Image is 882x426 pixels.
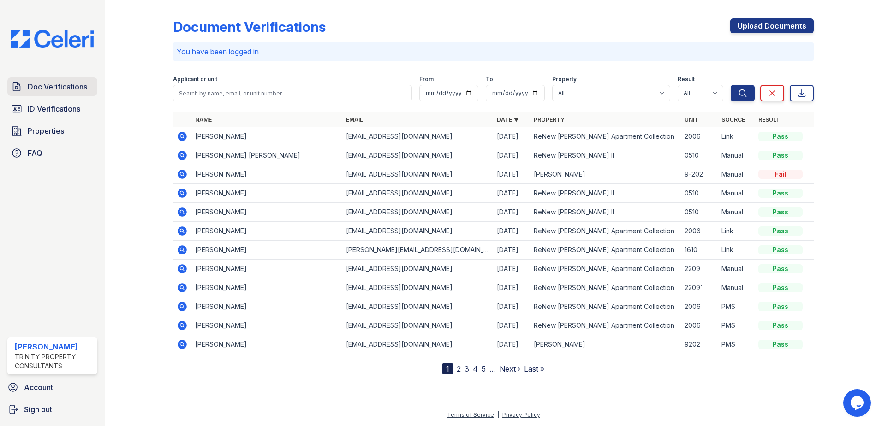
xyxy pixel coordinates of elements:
td: 0510 [681,146,718,165]
td: Manual [718,146,755,165]
td: ReNew [PERSON_NAME] Apartment Collection [530,297,681,316]
a: Terms of Service [447,411,494,418]
td: 2209` [681,278,718,297]
td: [PERSON_NAME] [191,127,342,146]
td: Link [718,127,755,146]
td: [DATE] [493,335,530,354]
td: [EMAIL_ADDRESS][DOMAIN_NAME] [342,184,493,203]
td: [DATE] [493,316,530,335]
span: Doc Verifications [28,81,87,92]
td: PMS [718,316,755,335]
td: [DATE] [493,278,530,297]
div: | [497,411,499,418]
div: Pass [758,189,803,198]
td: [DATE] [493,241,530,260]
a: Upload Documents [730,18,814,33]
td: ReNew [PERSON_NAME] Apartment Collection [530,241,681,260]
td: [PERSON_NAME] [191,297,342,316]
td: [PERSON_NAME] [191,316,342,335]
iframe: chat widget [843,389,873,417]
td: [PERSON_NAME] [530,335,681,354]
td: ReNew [PERSON_NAME] II [530,184,681,203]
a: 2 [457,364,461,373]
label: To [486,76,493,83]
td: 2006 [681,222,718,241]
a: Date ▼ [497,116,519,123]
td: PMS [718,297,755,316]
td: ReNew [PERSON_NAME] Apartment Collection [530,260,681,278]
td: [DATE] [493,297,530,316]
input: Search by name, email, or unit number [173,85,412,101]
div: Pass [758,226,803,236]
div: [PERSON_NAME] [15,341,94,352]
div: Pass [758,245,803,254]
td: ReNew [PERSON_NAME] II [530,203,681,222]
td: [PERSON_NAME] [191,165,342,184]
td: Manual [718,165,755,184]
td: 9202 [681,335,718,354]
a: Last » [524,364,544,373]
a: Doc Verifications [7,77,97,96]
td: 2209 [681,260,718,278]
td: 2006 [681,316,718,335]
div: Document Verifications [173,18,326,35]
img: CE_Logo_Blue-a8612792a0a2168367f1c8372b55b34899dd931a85d93a1a3d3e32e68fde9ad4.png [4,30,101,48]
div: Pass [758,340,803,349]
td: Manual [718,184,755,203]
td: Link [718,222,755,241]
div: Fail [758,170,803,179]
div: Pass [758,321,803,330]
a: ID Verifications [7,100,97,118]
td: [EMAIL_ADDRESS][DOMAIN_NAME] [342,316,493,335]
div: 1 [442,363,453,374]
td: [PERSON_NAME] [191,203,342,222]
div: Pass [758,283,803,292]
span: ID Verifications [28,103,80,114]
td: 9-202 [681,165,718,184]
a: 5 [482,364,486,373]
td: [EMAIL_ADDRESS][DOMAIN_NAME] [342,165,493,184]
a: 4 [473,364,478,373]
td: ReNew [PERSON_NAME] Apartment Collection [530,127,681,146]
div: Pass [758,207,803,217]
td: Link [718,241,755,260]
td: Manual [718,278,755,297]
a: FAQ [7,144,97,162]
td: 2006 [681,297,718,316]
a: Next › [500,364,520,373]
label: From [419,76,434,83]
td: 2006 [681,127,718,146]
div: Trinity Property Consultants [15,352,94,371]
td: ReNew [PERSON_NAME] Apartment Collection [530,222,681,241]
div: Pass [758,151,803,160]
div: Pass [758,264,803,273]
td: [DATE] [493,260,530,278]
label: Property [552,76,577,83]
span: Sign out [24,404,52,415]
td: PMS [718,335,755,354]
td: [PERSON_NAME] [530,165,681,184]
span: … [489,363,496,374]
td: [EMAIL_ADDRESS][DOMAIN_NAME] [342,127,493,146]
div: Pass [758,302,803,311]
td: [EMAIL_ADDRESS][DOMAIN_NAME] [342,260,493,278]
td: [EMAIL_ADDRESS][DOMAIN_NAME] [342,297,493,316]
td: [EMAIL_ADDRESS][DOMAIN_NAME] [342,146,493,165]
td: [DATE] [493,203,530,222]
td: [DATE] [493,165,530,184]
td: [DATE] [493,184,530,203]
a: Email [346,116,363,123]
span: Account [24,382,53,393]
td: [PERSON_NAME] [191,278,342,297]
td: Manual [718,260,755,278]
label: Applicant or unit [173,76,217,83]
a: Name [195,116,212,123]
td: ReNew [PERSON_NAME] II [530,146,681,165]
a: Source [721,116,745,123]
a: Unit [685,116,698,123]
a: Privacy Policy [502,411,540,418]
td: [PERSON_NAME] [191,241,342,260]
a: Result [758,116,780,123]
td: [DATE] [493,146,530,165]
a: Sign out [4,400,101,419]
